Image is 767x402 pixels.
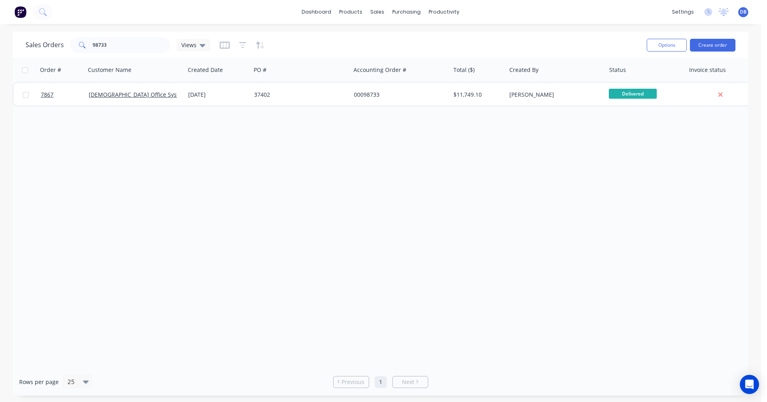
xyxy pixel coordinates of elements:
[375,376,387,388] a: Page 1 is your current page
[298,6,335,18] a: dashboard
[647,39,687,52] button: Options
[26,41,64,49] h1: Sales Orders
[254,66,266,74] div: PO #
[19,378,59,386] span: Rows per page
[402,378,414,386] span: Next
[453,66,475,74] div: Total ($)
[393,378,428,386] a: Next page
[181,41,197,49] span: Views
[740,375,759,394] div: Open Intercom Messenger
[509,91,598,99] div: [PERSON_NAME]
[388,6,425,18] div: purchasing
[88,66,131,74] div: Customer Name
[609,89,657,99] span: Delivered
[335,6,366,18] div: products
[740,8,747,16] span: DB
[689,66,726,74] div: Invoice status
[334,378,369,386] a: Previous page
[453,91,500,99] div: $11,749.10
[366,6,388,18] div: sales
[14,6,26,18] img: Factory
[254,91,343,99] div: 37402
[89,91,190,98] a: [DEMOGRAPHIC_DATA] Office Systems
[690,39,735,52] button: Create order
[609,66,626,74] div: Status
[41,83,89,107] a: 7867
[354,66,406,74] div: Accounting Order #
[425,6,463,18] div: productivity
[509,66,538,74] div: Created By
[188,66,223,74] div: Created Date
[188,91,248,99] div: [DATE]
[330,376,431,388] ul: Pagination
[342,378,364,386] span: Previous
[668,6,698,18] div: settings
[40,66,61,74] div: Order #
[41,91,54,99] span: 7867
[354,91,443,99] div: 00098733
[93,37,171,53] input: Search...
